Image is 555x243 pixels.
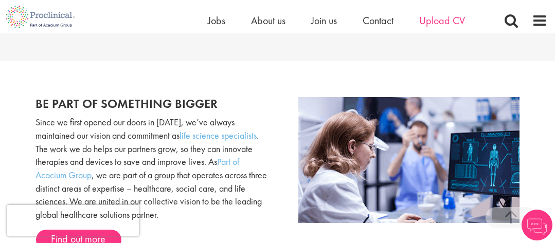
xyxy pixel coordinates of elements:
[419,14,465,27] a: Upload CV
[36,97,270,110] h2: Be part of something bigger
[522,210,552,240] img: Chatbot
[311,14,337,27] a: Join us
[36,156,240,181] a: Part of Acacium Group
[251,14,285,27] a: About us
[36,116,270,221] p: Since we first opened our doors in [DATE], we’ve always maintained our vision and commitment as ....
[7,205,139,236] iframe: reCAPTCHA
[180,129,257,141] a: life science specialists
[208,14,225,27] a: Jobs
[363,14,393,27] a: Contact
